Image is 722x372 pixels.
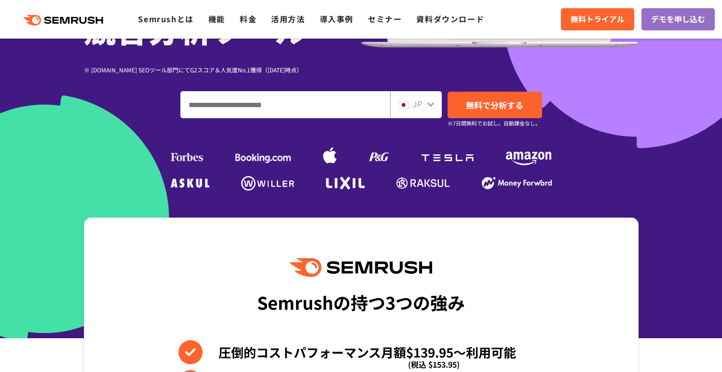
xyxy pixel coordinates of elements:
[651,13,705,26] span: デモを申し込む
[84,65,361,74] div: ※ [DOMAIN_NAME] SEOツール部門にてG2スコア＆人気度No.1獲得（[DATE]時点）
[571,13,625,26] span: 無料トライアル
[181,92,390,118] input: ドメイン、キーワードまたはURLを入力してください
[561,8,634,30] a: 無料トライアル
[320,13,354,25] a: 導入事例
[178,340,544,364] li: 圧倒的コストパフォーマンス月額$139.95〜利用可能
[138,13,193,25] a: Semrushとは
[641,8,715,30] a: デモを申し込む
[448,92,542,118] a: 無料で分析する
[208,13,225,25] a: 機能
[416,13,484,25] a: 資料ダウンロード
[271,13,305,25] a: 活用方法
[240,13,257,25] a: 料金
[466,99,523,111] span: 無料で分析する
[290,258,432,277] img: Semrush
[368,13,402,25] a: セミナー
[448,119,541,128] small: ※7日間無料でお試し。自動課金なし。
[413,98,422,110] span: JP
[257,284,465,320] div: Semrushの持つ3つの強み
